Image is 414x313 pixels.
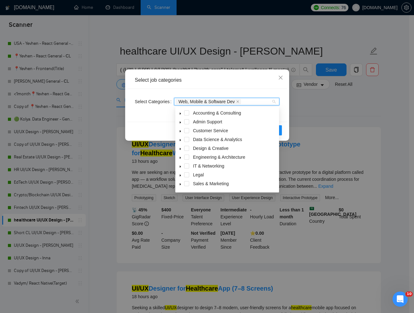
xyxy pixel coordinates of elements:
span: Sales & Marketing [192,180,278,187]
span: Accounting & Consulting [193,110,241,115]
div: Select job categories [135,77,279,84]
span: Customer Service [193,128,228,133]
span: IT & Networking [193,163,224,168]
span: caret-down [179,165,182,168]
span: close [278,75,283,80]
label: Select Categories [135,97,174,107]
span: Data Science & Analytics [192,136,278,143]
span: caret-down [179,174,182,177]
input: Select Categories [242,99,243,104]
span: caret-down [179,156,182,159]
span: Data Science & Analytics [193,137,242,142]
span: Web, Mobile & Software Dev [178,99,235,104]
span: Accounting & Consulting [192,109,278,117]
iframe: Intercom live chat [393,292,408,307]
span: caret-down [179,139,182,142]
span: Design & Creative [192,145,278,152]
span: caret-down [179,121,182,124]
span: caret-down [179,112,182,115]
span: caret-down [179,130,182,133]
span: Legal [192,171,278,179]
span: Web, Mobile & Software Dev [176,99,241,104]
button: Close [272,69,289,86]
span: IT & Networking [192,162,278,170]
span: Sales & Marketing [193,181,229,186]
span: close [236,100,239,103]
span: caret-down [179,183,182,186]
span: Design & Creative [193,146,229,151]
span: 10 [405,292,413,297]
span: Admin Support [193,119,222,124]
span: Customer Service [192,127,278,134]
span: Engineering & Architecture [192,153,278,161]
span: caret-down [179,147,182,151]
span: Admin Support [192,118,278,126]
span: Legal [193,172,204,177]
span: Engineering & Architecture [193,155,245,160]
span: Translation [192,189,278,196]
